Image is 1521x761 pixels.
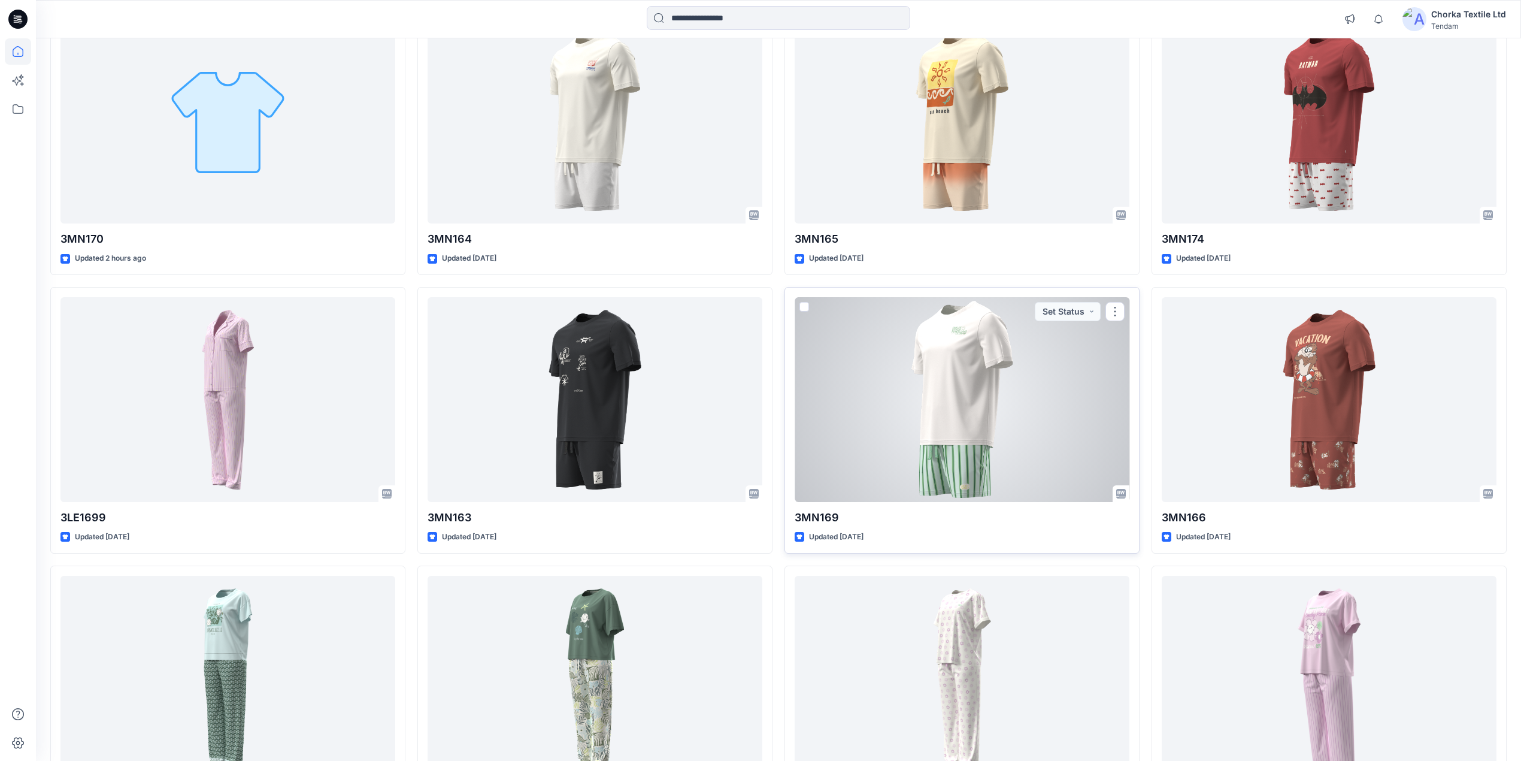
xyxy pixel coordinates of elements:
img: avatar [1402,7,1426,31]
a: 3MN174 [1162,19,1496,224]
p: Updated [DATE] [809,252,863,265]
p: 3MN174 [1162,231,1496,247]
p: 3MN169 [795,509,1129,526]
p: Updated [DATE] [809,531,863,543]
p: Updated 2 hours ago [75,252,146,265]
p: Updated [DATE] [442,531,496,543]
a: 3LE1699 [60,297,395,502]
p: 3MN165 [795,231,1129,247]
a: 3MN169 [795,297,1129,502]
p: Updated [DATE] [1176,531,1231,543]
p: 3MN164 [428,231,762,247]
div: Tendam [1431,22,1506,31]
p: Updated [DATE] [442,252,496,265]
p: 3MN170 [60,231,395,247]
a: 3MN166 [1162,297,1496,502]
a: 3MN170 [60,19,395,224]
div: Chorka Textile Ltd [1431,7,1506,22]
a: 3MN165 [795,19,1129,224]
p: 3LE1699 [60,509,395,526]
a: 3MN163 [428,297,762,502]
p: Updated [DATE] [1176,252,1231,265]
p: 3MN166 [1162,509,1496,526]
p: Updated [DATE] [75,531,129,543]
p: 3MN163 [428,509,762,526]
a: 3MN164 [428,19,762,224]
